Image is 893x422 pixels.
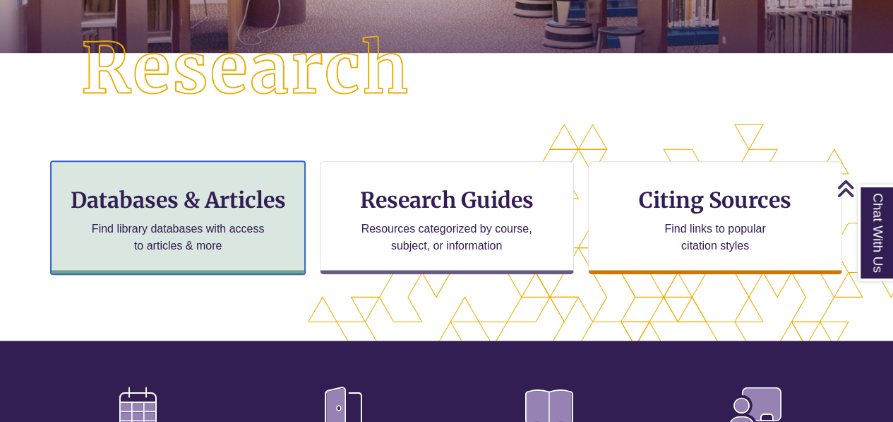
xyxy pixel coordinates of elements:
p: Find library databases with access to articles & more [86,221,270,254]
h3: Citing Sources [629,187,801,213]
p: Resources categorized by course, subject, or information [354,221,539,254]
a: Databases & Articles Find library databases with access to articles & more [51,161,305,274]
a: Research Guides Resources categorized by course, subject, or information [320,161,574,274]
a: Back to Top [837,179,889,198]
h3: Databases & Articles [63,187,293,213]
a: Citing Sources Find links to popular citation styles [588,161,842,274]
h3: Research Guides [332,187,562,213]
p: Find links to popular citation styles [646,221,784,254]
